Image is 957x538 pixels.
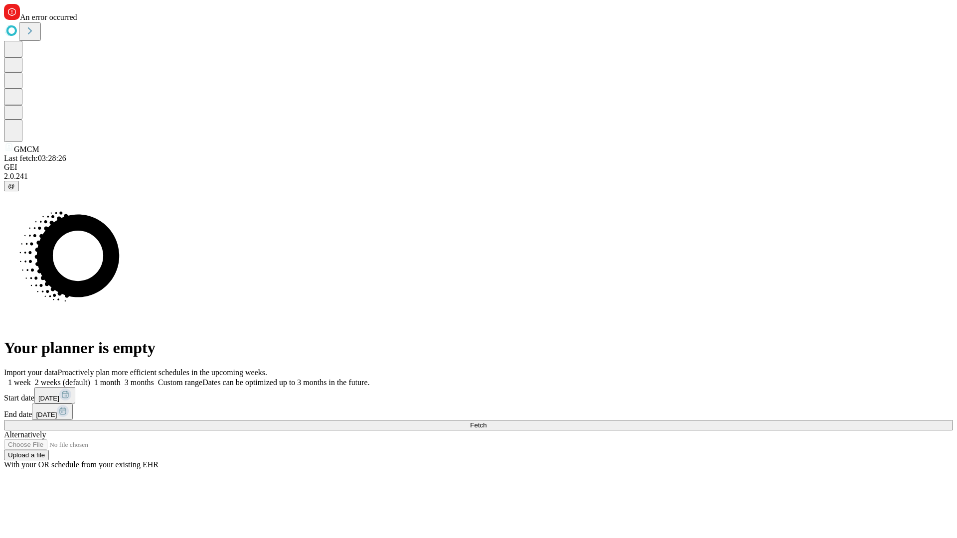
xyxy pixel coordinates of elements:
span: Alternatively [4,430,46,439]
span: 2 weeks (default) [35,378,90,387]
h1: Your planner is empty [4,339,953,357]
button: Upload a file [4,450,49,460]
span: An error occurred [20,13,77,21]
span: With your OR schedule from your existing EHR [4,460,159,469]
div: 2.0.241 [4,172,953,181]
span: Fetch [470,421,486,429]
span: Proactively plan more efficient schedules in the upcoming weeks. [58,368,267,377]
span: [DATE] [38,395,59,402]
span: Dates can be optimized up to 3 months in the future. [202,378,369,387]
div: End date [4,403,953,420]
div: GEI [4,163,953,172]
span: 3 months [125,378,154,387]
span: Import your data [4,368,58,377]
span: Last fetch: 03:28:26 [4,154,66,162]
span: [DATE] [36,411,57,418]
button: Fetch [4,420,953,430]
span: 1 month [94,378,121,387]
div: Start date [4,387,953,403]
button: [DATE] [32,403,73,420]
span: @ [8,182,15,190]
button: @ [4,181,19,191]
span: Custom range [158,378,202,387]
button: [DATE] [34,387,75,403]
span: 1 week [8,378,31,387]
span: GMCM [14,145,39,153]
